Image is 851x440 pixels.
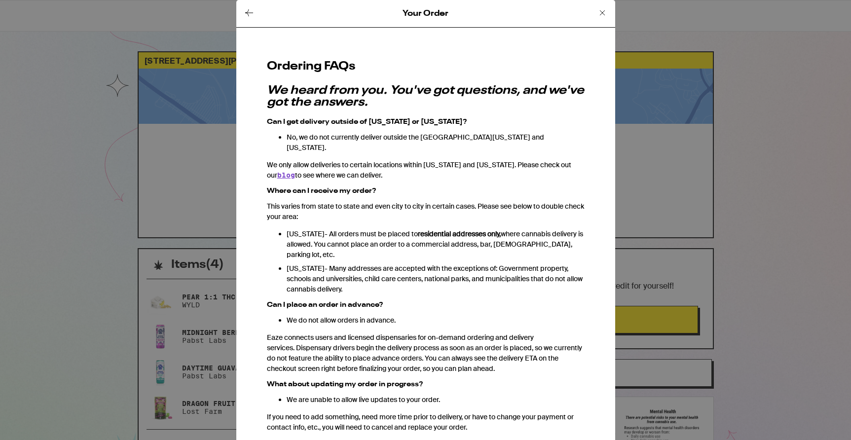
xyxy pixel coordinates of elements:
[267,332,585,374] p: Eaze connects users and licensed dispensaries for on-demand ordering and delivery services. Dispe...
[267,201,585,222] p: This varies from state to state and even city to city in certain cases. Please see below to doubl...
[287,229,325,238] span: [US_STATE]
[267,301,585,308] h3: Can I place an order in advance?
[267,381,585,388] h3: What about updating my order in progress?
[287,315,585,326] p: We do not allow orders in advance.
[267,160,585,181] p: We only allow deliveries to certain locations within [US_STATE] and [US_STATE]. Please check out ...
[267,118,585,125] h3: Can I get delivery outside of [US_STATE] or [US_STATE]?
[267,85,584,109] em: We heard from you. You've got questions, and we've got the answers.
[267,412,585,433] p: If you need to add something, need more time prior to delivery, or have to change your payment or...
[287,264,325,273] span: [US_STATE]
[287,229,585,260] li: - All orders must be placed to where cannabis delivery is allowed. You cannot place an order to a...
[267,187,585,194] h3: Where can I receive my order?
[277,171,295,179] a: blog
[287,132,585,153] p: No, we do not currently deliver outside the [GEOGRAPHIC_DATA][US_STATE] and [US_STATE].
[287,395,585,405] p: We are unable to allow live updates to your order.
[287,263,585,294] li: - Many addresses are accepted with the exceptions of: Government property, schools and universiti...
[267,58,585,75] h2: Ordering FAQs
[418,229,501,238] strong: residential addresses only,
